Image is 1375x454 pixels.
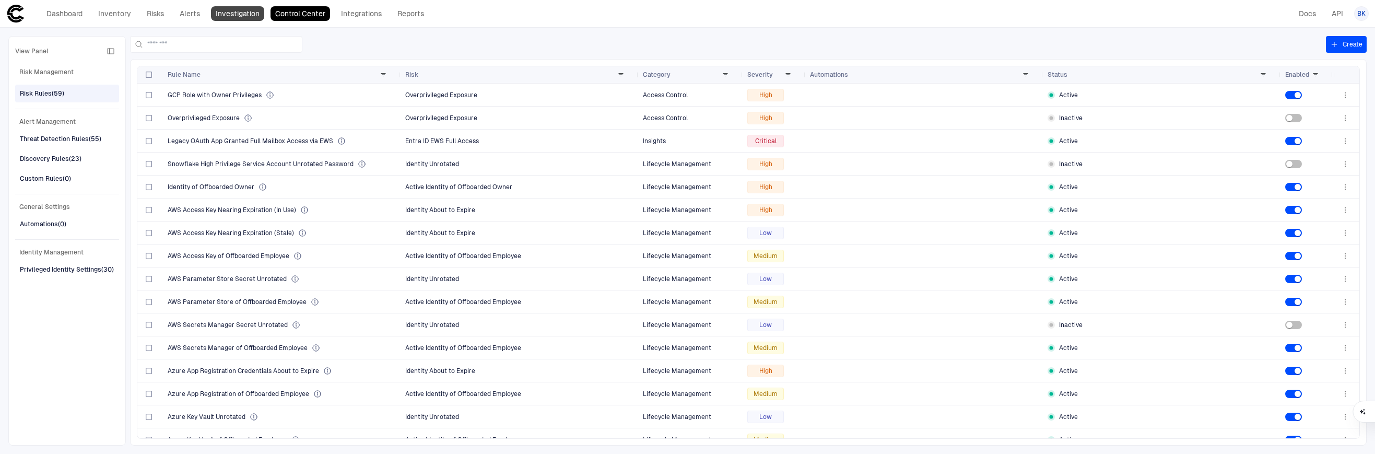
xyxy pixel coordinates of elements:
[754,436,778,444] span: Medium
[168,367,319,375] span: Azure App Registration Credentials About to Expire
[405,114,477,122] span: Overprivileged Exposure
[168,321,288,329] span: AWS Secrets Manager Secret Unrotated
[168,436,287,444] span: Azure Key Vault of Offboarded Employee
[244,114,252,122] div: The identity holds unused permissions, unnecessarily expanding its attack surface and violating l...
[15,66,119,78] span: Risk Management
[168,71,201,79] span: Rule Name
[1059,390,1078,398] span: Active
[759,114,772,122] span: High
[405,160,459,168] span: Identity Unrotated
[20,154,81,164] div: Discovery Rules (23)
[759,321,772,329] span: Low
[168,160,354,168] span: Snowflake High Privilege Service Account Unrotated Password
[759,91,772,99] span: High
[266,91,274,99] div: The identity holds a owner privileges, which grants full administrative access to all Google Clou...
[643,344,711,352] span: Lifecycle Management
[211,6,264,21] a: Investigation
[643,229,711,237] span: Lifecycle Management
[168,137,333,145] span: Legacy OAuth App Granted Full Mailbox Access via EWS
[405,275,459,283] span: Identity Unrotated
[643,137,666,145] span: Insights
[258,183,267,191] div: An active identity of an owner who has been offboarded from the organization, posing a potential ...
[759,183,772,191] span: High
[643,321,711,329] span: Lifecycle Management
[168,344,308,352] span: AWS Secrets Manager of Offboarded Employee
[754,344,778,352] span: Medium
[643,114,688,122] span: Access Control
[311,298,319,306] div: An active identity of an employee who has been offboarded from the organization, posing a potenti...
[20,134,101,144] div: Threat Detection Rules (55)
[142,6,169,21] a: Risks
[168,275,287,283] span: AWS Parameter Store Secret Unrotated
[643,71,671,79] span: Category
[93,6,136,21] a: Inventory
[643,91,688,99] span: Access Control
[405,252,521,260] span: Active Identity of Offboarded Employee
[643,183,711,191] span: Lifecycle Management
[405,91,477,99] span: Overprivileged Exposure
[643,252,711,260] span: Lifecycle Management
[759,160,772,168] span: High
[393,6,429,21] a: Reports
[15,115,119,128] span: Alert Management
[759,206,772,214] span: High
[175,6,205,21] a: Alerts
[405,436,521,444] span: Active Identity of Offboarded Employee
[643,275,711,283] span: Lifecycle Management
[405,137,479,145] span: Entra ID EWS Full Access
[747,71,773,79] span: Severity
[759,367,772,375] span: High
[1059,436,1078,444] span: Active
[810,71,848,79] span: Automations
[1059,298,1078,306] span: Active
[20,174,71,183] div: Custom Rules (0)
[1048,71,1067,79] span: Status
[298,229,307,237] div: The identity is approaching its expiration date and will soon become inactive, potentially disrup...
[405,367,475,375] span: Identity About to Expire
[405,390,521,398] span: Active Identity of Offboarded Employee
[754,298,778,306] span: Medium
[1059,367,1078,375] span: Active
[168,229,294,237] span: AWS Access Key Nearing Expiration (Stale)
[1059,183,1078,191] span: Active
[1059,275,1078,283] span: Active
[643,367,711,375] span: Lifecycle Management
[405,229,475,237] span: Identity About to Expire
[168,91,262,99] span: GCP Role with Owner Privileges
[405,413,459,421] span: Identity Unrotated
[405,183,512,191] span: Active Identity of Offboarded Owner
[313,390,322,398] div: An active identity of an employee who has been offboarded from the organization, posing a potenti...
[15,201,119,213] span: General Settings
[1059,252,1078,260] span: Active
[337,137,346,145] div: An OAuth App was granted high-risk legacy scopes, enabling unrestricted mailbox access via outdat...
[1059,206,1078,214] span: Active
[1327,6,1348,21] a: API
[1354,6,1369,21] button: BK
[291,436,300,444] div: An active identity of an employee who has been offboarded from the organization, posing a potenti...
[1059,344,1078,352] span: Active
[20,89,64,98] div: Risk Rules (59)
[168,183,254,191] span: Identity of Offboarded Owner
[405,344,521,352] span: Active Identity of Offboarded Employee
[643,436,711,444] span: Lifecycle Management
[643,160,711,168] span: Lifecycle Management
[42,6,87,21] a: Dashboard
[643,390,711,398] span: Lifecycle Management
[643,413,711,421] span: Lifecycle Management
[168,390,309,398] span: Azure App Registration of Offboarded Employee
[292,321,300,329] div: Identity has exceeded the recommended rotation timeframe
[168,114,240,122] span: Overprivileged Exposure
[759,413,772,421] span: Low
[643,206,711,214] span: Lifecycle Management
[271,6,330,21] a: Control Center
[20,219,66,229] div: Automations (0)
[1294,6,1321,21] a: Docs
[1059,229,1078,237] span: Active
[168,252,289,260] span: AWS Access Key of Offboarded Employee
[1285,71,1309,79] span: Enabled
[759,229,772,237] span: Low
[20,265,114,274] div: Privileged Identity Settings (30)
[1059,137,1078,145] span: Active
[358,160,366,168] div: Identity has exceeded the recommended rotation timeframe
[168,413,245,421] span: Azure Key Vault Unrotated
